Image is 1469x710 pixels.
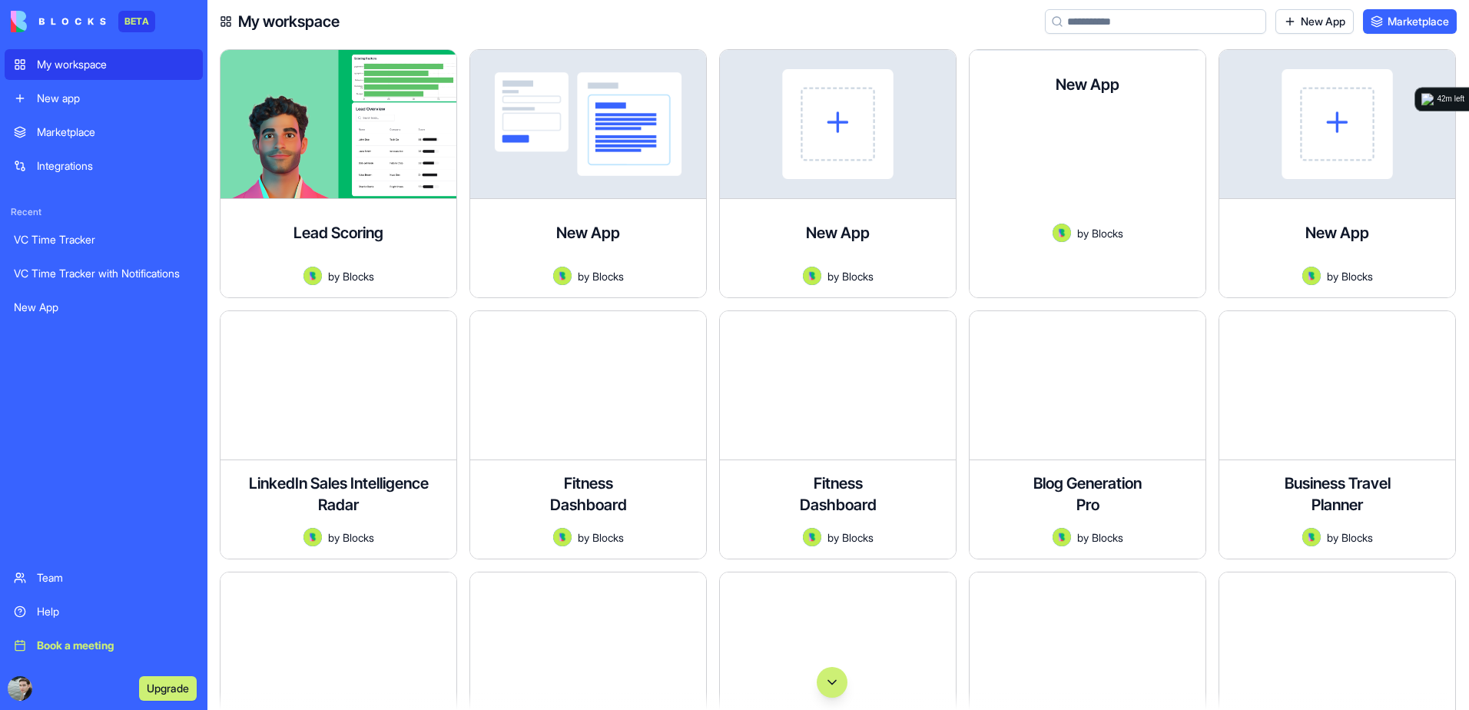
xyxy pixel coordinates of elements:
[14,232,194,247] div: VC Time Tracker
[1026,473,1149,516] h4: Blog Generation Pro
[592,268,624,284] span: Blocks
[1341,529,1373,546] span: Blocks
[303,267,322,285] img: Avatar
[37,570,194,586] div: Team
[803,267,821,285] img: Avatar
[1437,93,1464,105] div: 42m left
[556,222,620,244] h4: New App
[827,529,839,546] span: by
[37,124,194,140] div: Marketplace
[220,310,457,559] a: LinkedIn Sales Intelligence RadarAvatarbyBlocks
[5,49,203,80] a: My workspace
[1276,473,1399,516] h4: Business Travel Planner
[37,57,194,72] div: My workspace
[5,258,203,289] a: VC Time Tracker with Notifications
[719,49,957,298] a: New AppAvatarbyBlocks
[969,49,1206,298] a: New AppAvatarbyBlocks
[14,266,194,281] div: VC Time Tracker with Notifications
[777,473,900,516] h4: Fitness Dashboard
[842,529,874,546] span: Blocks
[5,562,203,593] a: Team
[817,667,847,698] button: Scroll to bottom
[842,268,874,284] span: Blocks
[1219,49,1456,298] a: New AppAvatarbyBlocks
[118,11,155,32] div: BETA
[806,222,870,244] h4: New App
[37,604,194,619] div: Help
[1077,529,1089,546] span: by
[1421,93,1434,105] img: logo
[37,91,194,106] div: New app
[969,310,1206,559] a: Blog Generation ProAvatarbyBlocks
[37,638,194,653] div: Book a meeting
[1092,529,1123,546] span: Blocks
[1341,268,1373,284] span: Blocks
[592,529,624,546] span: Blocks
[11,11,155,32] a: BETA
[1363,9,1457,34] a: Marketplace
[238,11,340,32] h4: My workspace
[553,528,572,546] img: Avatar
[803,528,821,546] img: Avatar
[1056,74,1119,95] h4: New App
[1302,267,1321,285] img: Avatar
[5,83,203,114] a: New app
[578,529,589,546] span: by
[1219,310,1456,559] a: Business Travel PlannerAvatarbyBlocks
[139,680,197,695] a: Upgrade
[5,117,203,148] a: Marketplace
[469,310,707,559] a: Fitness DashboardAvatarbyBlocks
[1305,222,1369,244] h4: New App
[343,529,374,546] span: Blocks
[220,49,457,298] a: Lead ScoringAvatarbyBlocks
[343,268,374,284] span: Blocks
[14,300,194,315] div: New App
[1053,224,1071,242] img: Avatar
[5,206,203,218] span: Recent
[1275,9,1354,34] a: New App
[37,158,194,174] div: Integrations
[5,292,203,323] a: New App
[1327,268,1338,284] span: by
[469,49,707,298] a: New AppAvatarbyBlocks
[553,267,572,285] img: Avatar
[1092,225,1123,241] span: Blocks
[578,268,589,284] span: by
[1327,529,1338,546] span: by
[1053,528,1071,546] img: Avatar
[5,596,203,627] a: Help
[719,310,957,559] a: Fitness DashboardAvatarbyBlocks
[5,630,203,661] a: Book a meeting
[1077,225,1089,241] span: by
[328,529,340,546] span: by
[233,473,444,516] h4: LinkedIn Sales Intelligence Radar
[827,268,839,284] span: by
[1302,528,1321,546] img: Avatar
[527,473,650,516] h4: Fitness Dashboard
[5,151,203,181] a: Integrations
[293,222,383,244] h4: Lead Scoring
[5,224,203,255] a: VC Time Tracker
[8,676,32,701] img: ACg8ocLgft2zbYhxCVX_QnRk8wGO17UHpwh9gymK_VQRDnGx1cEcXohv=s96-c
[303,528,322,546] img: Avatar
[328,268,340,284] span: by
[139,676,197,701] button: Upgrade
[11,11,106,32] img: logo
